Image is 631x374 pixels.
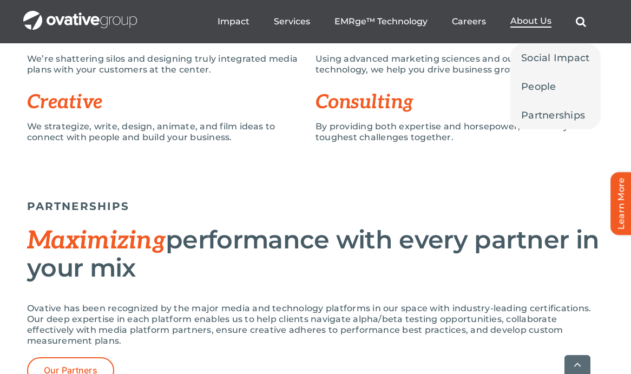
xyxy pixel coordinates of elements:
h5: PARTNERSHIPS [27,200,604,213]
a: OG_Full_horizontal_WHT [23,10,137,20]
a: Social Impact [510,44,601,72]
a: About Us [510,16,551,28]
p: We’re shattering silos and designing truly integrated media plans with your customers at the center. [27,54,299,75]
h2: performance with every partner in your mix [27,226,604,281]
a: Careers [452,16,486,27]
a: People [510,73,601,101]
nav: Menu [218,4,586,39]
a: Partnerships [510,101,601,129]
span: People [521,79,556,94]
p: Using advanced marketing sciences and our EMRge™ technology, we help you drive business growth. [316,54,604,75]
p: We strategize, write, design, animate, and film ideas to connect with people and build your busin... [27,121,299,143]
h3: Creative [27,91,316,113]
p: Ovative has been recognized by the major media and technology platforms in our space with industr... [27,303,604,346]
span: Partnerships [521,108,585,123]
h3: Consulting [316,91,604,113]
h3: Media [27,24,316,45]
a: Search [576,16,586,27]
a: Impact [218,16,249,27]
h3: Measurement [316,24,604,45]
a: EMRge™ Technology [334,16,428,27]
span: Maximizing [27,226,166,256]
span: Social Impact [521,50,590,65]
span: About Us [510,16,551,27]
a: Services [274,16,310,27]
p: By providing both expertise and horsepower, we solve your toughest challenges together. [316,121,604,143]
